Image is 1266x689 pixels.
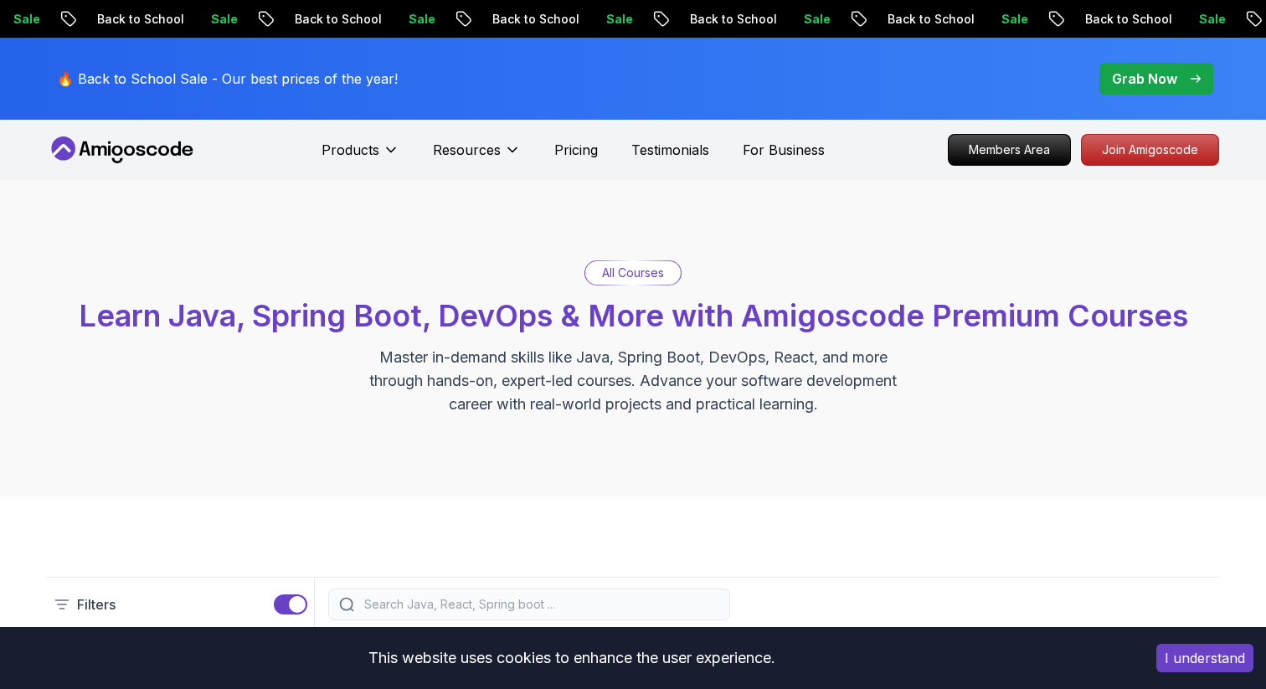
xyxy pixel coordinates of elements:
p: Sale [507,11,560,28]
p: Back to School [788,11,902,28]
a: For Business [743,140,825,160]
p: Products [322,140,379,160]
input: Search Java, React, Spring boot ... [361,596,719,613]
p: Back to School [986,11,1099,28]
p: Sale [309,11,363,28]
p: Back to School [195,11,309,28]
p: Join Amigoscode [1082,135,1218,165]
p: Sale [704,11,758,28]
p: Sale [111,11,165,28]
p: Members Area [949,135,1070,165]
p: Sale [1099,11,1153,28]
p: 🔥 Back to School Sale - Our best prices of the year! [57,69,398,89]
p: Sale [902,11,955,28]
a: Testimonials [631,140,709,160]
div: This website uses cookies to enhance the user experience. [13,640,1131,676]
span: Learn Java, Spring Boot, DevOps & More with Amigoscode Premium Courses [79,297,1188,334]
p: Filters [77,594,116,614]
p: Grab Now [1112,69,1177,89]
button: Resources [433,140,521,173]
p: Back to School [393,11,507,28]
a: Members Area [948,134,1071,166]
a: Pricing [554,140,598,160]
p: Master in-demand skills like Java, Spring Boot, DevOps, React, and more through hands-on, expert-... [352,346,914,416]
button: Products [322,140,399,173]
p: Back to School [590,11,704,28]
p: All Courses [602,265,664,281]
a: Join Amigoscode [1081,134,1219,166]
button: Accept cookies [1156,644,1253,672]
p: Resources [433,140,501,160]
